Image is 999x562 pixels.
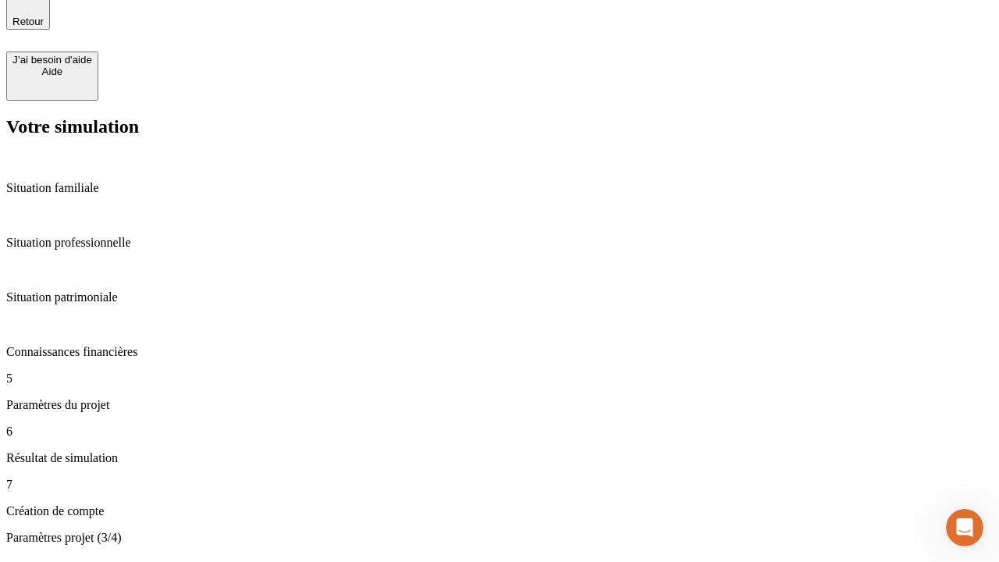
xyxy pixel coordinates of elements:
[12,66,92,77] div: Aide
[6,451,993,465] p: Résultat de simulation
[6,181,993,195] p: Situation familiale
[6,345,993,359] p: Connaissances financières
[12,16,44,27] span: Retour
[6,504,993,518] p: Création de compte
[6,531,993,545] p: Paramètres projet (3/4)
[12,54,92,66] div: J’ai besoin d'aide
[6,290,993,304] p: Situation patrimoniale
[6,116,993,137] h2: Votre simulation
[6,372,993,386] p: 5
[6,52,98,101] button: J’ai besoin d'aideAide
[6,425,993,439] p: 6
[946,509,983,546] iframe: Intercom live chat
[6,398,993,412] p: Paramètres du projet
[6,236,993,250] p: Situation professionnelle
[6,478,993,492] p: 7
